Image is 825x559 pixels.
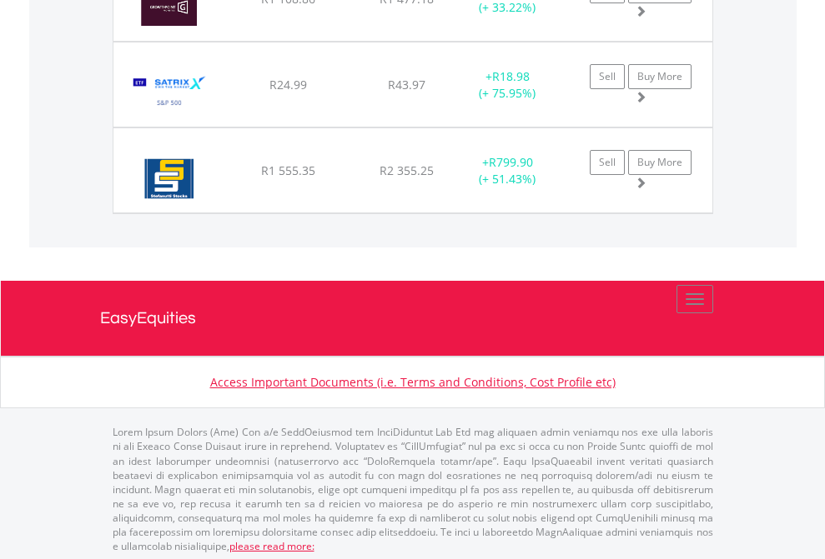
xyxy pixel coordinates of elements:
span: R2 355.25 [380,162,434,178]
span: R799.90 [489,154,533,170]
span: R18.98 [492,68,530,84]
a: EasyEquities [100,281,726,356]
span: R24.99 [269,77,307,92]
a: please read more: [229,539,314,553]
p: Lorem Ipsum Dolors (Ame) Con a/e SeddOeiusmod tem InciDiduntut Lab Etd mag aliquaen admin veniamq... [113,425,713,553]
a: Sell [590,64,625,89]
a: Buy More [628,150,692,175]
a: Access Important Documents (i.e. Terms and Conditions, Cost Profile etc) [210,374,616,390]
img: EQU.ZA.STX500.png [122,63,218,122]
div: + (+ 51.43%) [455,154,560,187]
img: EQU.ZA.SSK.png [122,149,216,208]
span: R1 555.35 [261,162,315,178]
a: Buy More [628,64,692,89]
span: R43.97 [388,77,425,92]
div: + (+ 75.95%) [455,68,560,102]
a: Sell [590,150,625,175]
